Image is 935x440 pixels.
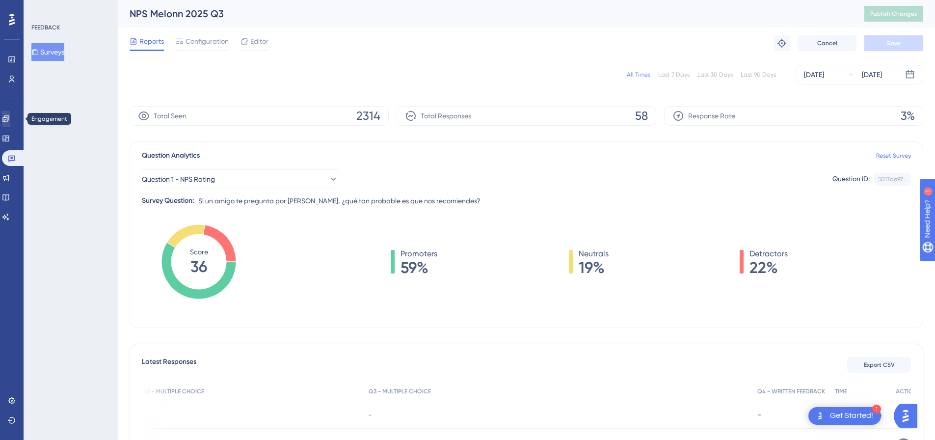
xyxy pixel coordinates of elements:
span: Total Responses [421,110,471,122]
span: 58 [635,108,648,124]
div: [DATE] [804,69,824,81]
button: Surveys [31,43,64,61]
button: Save [864,35,923,51]
span: 19% [579,260,609,275]
span: Detractors [749,248,788,260]
span: Export CSV [864,361,895,369]
tspan: 36 [190,257,207,276]
span: Si un amigo te pregunta por [PERSON_NAME], ¿qué tan probable es que nos recomiendes? [198,195,481,207]
span: Question 1 - NPS Rating [142,173,215,185]
span: Publish Changes [870,10,917,18]
span: ACTION [896,387,917,395]
a: Reset Survey [876,152,911,160]
div: 1 [872,405,881,413]
div: 5017de97... [878,175,907,183]
span: Editor [250,35,268,47]
button: Export CSV [847,357,911,373]
button: Cancel [798,35,856,51]
span: Cancel [817,39,837,47]
span: 3% [901,108,915,124]
span: Response Rate [688,110,735,122]
span: Configuration [186,35,229,47]
span: 2314 [356,108,380,124]
tspan: Score [190,248,208,256]
span: 22% [749,260,788,275]
span: Question Analytics [142,150,200,162]
span: Total Seen [154,110,187,122]
div: Last 7 Days [658,71,690,79]
iframe: UserGuiding AI Assistant Launcher [894,401,923,431]
span: Latest Responses [142,356,196,374]
div: Survey Question: [142,195,194,207]
div: Last 30 Days [697,71,733,79]
span: Neutrals [579,248,609,260]
span: Need Help? [23,2,61,14]
span: Q2 - MULTIPLE CHOICE [142,387,204,395]
span: Q3 - MULTIPLE CHOICE [369,387,431,395]
div: 1 [68,5,71,13]
img: launcher-image-alternative-text [814,410,826,422]
button: Question 1 - NPS Rating [142,169,338,189]
span: - [142,411,145,419]
span: Save [887,39,901,47]
span: Reports [139,35,164,47]
div: Open Get Started! checklist, remaining modules: 1 [808,407,881,425]
span: 59% [401,260,437,275]
div: Get Started! [830,411,873,421]
div: [DATE] [862,69,882,81]
div: NPS Melonn 2025 Q3 [130,7,840,21]
div: FEEDBACK [31,24,60,31]
div: All Times [627,71,650,79]
button: Publish Changes [864,6,923,22]
span: TIME [835,387,847,395]
span: - [369,411,372,419]
div: Last 90 Days [741,71,776,79]
div: Question ID: [832,173,870,186]
span: Q4 - WRITTEN FEEDBACK [757,387,825,395]
span: Promoters [401,248,437,260]
div: - [757,410,825,419]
